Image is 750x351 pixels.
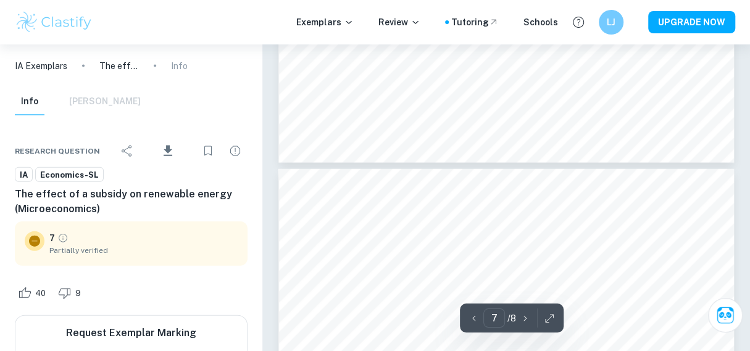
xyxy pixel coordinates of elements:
button: Help and Feedback [568,12,589,33]
a: IA [15,167,33,183]
p: Exemplars [296,15,354,29]
div: Bookmark [196,139,220,163]
div: Like [15,283,52,303]
a: Economics-SL [35,167,104,183]
h6: Request Exemplar Marking [66,326,196,341]
div: Dislike [55,283,88,303]
a: Grade partially verified [57,233,69,244]
div: Download [142,135,193,167]
button: UPGRADE NOW [648,11,735,33]
span: 9 [69,287,88,300]
span: Partially verified [49,245,238,256]
a: IA Exemplars [15,59,67,73]
a: Tutoring [451,15,499,29]
button: Ask Clai [708,298,743,332]
div: Share [115,139,140,163]
button: LJ [599,10,623,35]
h6: The effect of a subsidy on renewable energy (Microeconomics) [15,187,248,217]
div: Report issue [223,139,248,163]
span: Economics-SL [36,169,103,181]
p: Review [378,15,420,29]
span: 40 [28,287,52,300]
a: Schools [523,15,558,29]
span: Research question [15,146,100,157]
span: IA [15,169,32,181]
p: The effect of a subsidy on renewable energy (Microeconomics) [99,59,139,73]
p: Info [171,59,188,73]
img: Clastify logo [15,10,93,35]
h6: LJ [604,15,619,29]
button: Info [15,88,44,115]
p: / 8 [507,312,516,325]
p: 7 [49,231,55,245]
